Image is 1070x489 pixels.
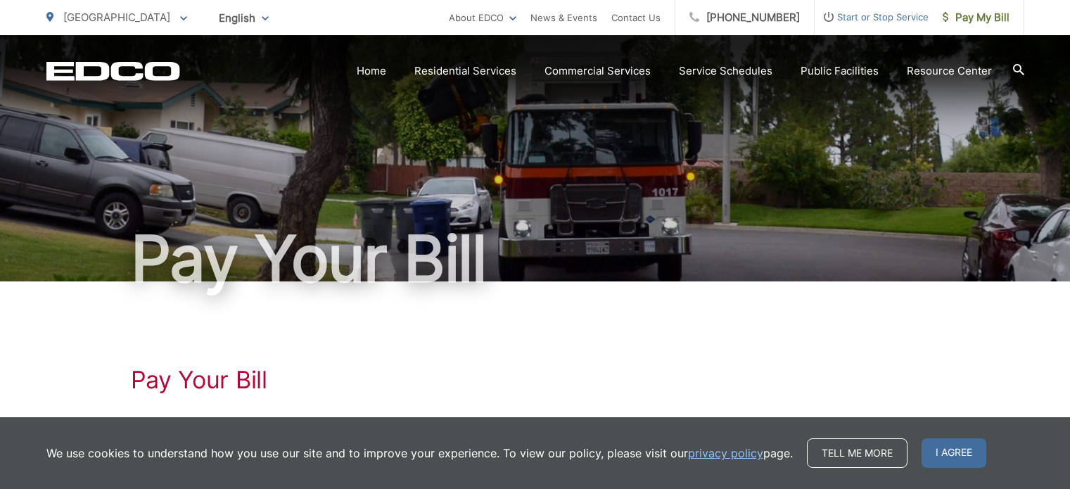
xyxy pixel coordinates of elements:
[208,6,279,30] span: English
[131,415,940,432] p: to View, Pay, and Manage Your Bill Online
[688,445,763,462] a: privacy policy
[801,63,879,80] a: Public Facilities
[63,11,170,24] span: [GEOGRAPHIC_DATA]
[530,9,597,26] a: News & Events
[922,438,986,468] span: I agree
[611,9,661,26] a: Contact Us
[131,415,183,432] a: Click Here
[544,63,651,80] a: Commercial Services
[46,61,180,81] a: EDCD logo. Return to the homepage.
[943,9,1010,26] span: Pay My Bill
[357,63,386,80] a: Home
[46,445,793,462] p: We use cookies to understand how you use our site and to improve your experience. To view our pol...
[807,438,907,468] a: Tell me more
[679,63,772,80] a: Service Schedules
[449,9,516,26] a: About EDCO
[907,63,992,80] a: Resource Center
[46,224,1024,294] h1: Pay Your Bill
[131,366,940,394] h1: Pay Your Bill
[414,63,516,80] a: Residential Services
